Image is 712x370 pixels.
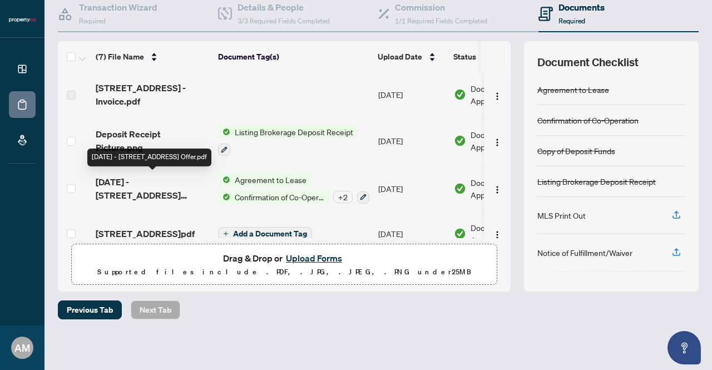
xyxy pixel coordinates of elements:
th: Status [449,41,543,72]
span: Previous Tab [67,301,113,319]
span: Drag & Drop or [223,251,345,265]
span: Required [558,17,585,25]
span: Add a Document Tag [233,230,307,238]
span: Document Approved [471,176,528,201]
button: Add a Document Tag [218,226,312,241]
span: AM [14,340,30,356]
span: plus [223,231,229,236]
td: [DATE] [374,165,449,213]
button: Status IconAgreement to LeaseStatus IconConfirmation of Co-Operation+2 [218,174,369,204]
img: Status Icon [218,191,230,203]
span: [DATE] - [STREET_ADDRESS] Offer.pdf [96,175,209,202]
td: [DATE] [374,213,449,255]
img: Logo [493,138,502,147]
button: Logo [488,180,506,198]
span: Required [79,17,106,25]
img: Status Icon [218,126,230,138]
img: Logo [493,230,502,239]
img: Document Status [454,182,466,195]
span: [STREET_ADDRESS] - Invoice.pdf [96,81,209,108]
button: Next Tab [131,300,180,319]
span: Confirmation of Co-Operation [230,191,329,203]
span: Agreement to Lease [230,174,311,186]
div: + 2 [333,191,353,203]
img: Status Icon [218,174,230,186]
button: Upload Forms [283,251,345,265]
span: Deposit Receipt Picture.png [96,127,209,154]
img: Document Status [454,135,466,147]
th: Document Tag(s) [214,41,373,72]
th: (7) File Name [91,41,214,72]
span: 3/3 Required Fields Completed [238,17,330,25]
td: [DATE] [374,72,449,117]
h4: Commission [395,1,487,14]
span: Status [453,51,476,63]
span: Document Approved [471,82,540,107]
img: Logo [493,185,502,194]
img: Logo [493,92,502,101]
img: Document Status [454,228,466,240]
img: Document Status [454,88,466,101]
img: logo [9,17,36,23]
div: Copy of Deposit Funds [537,145,615,157]
div: Agreement to Lease [537,83,609,96]
p: Supported files include .PDF, .JPG, .JPEG, .PNG under 25 MB [78,265,490,279]
div: Confirmation of Co-Operation [537,114,639,126]
h4: Details & People [238,1,330,14]
div: Notice of Fulfillment/Waiver [537,246,632,259]
div: MLS Print Out [537,209,586,221]
span: Document Approved [471,221,540,246]
span: Upload Date [378,51,422,63]
button: Logo [488,225,506,243]
span: Document Approved [471,129,540,153]
span: Listing Brokerage Deposit Receipt [230,126,358,138]
span: Document Checklist [537,55,639,70]
button: Add a Document Tag [218,227,312,240]
h4: Documents [558,1,605,14]
span: Drag & Drop orUpload FormsSupported files include .PDF, .JPG, .JPEG, .PNG under25MB [72,244,497,285]
th: Upload Date [373,41,449,72]
div: [DATE] - [STREET_ADDRESS] Offer.pdf [87,149,211,166]
button: Logo [488,132,506,150]
td: [DATE] [374,117,449,165]
span: 1/1 Required Fields Completed [395,17,487,25]
button: Status IconListing Brokerage Deposit Receipt [218,126,358,156]
button: Open asap [667,331,701,364]
div: Listing Brokerage Deposit Receipt [537,175,656,188]
span: [STREET_ADDRESS]pdf [96,227,195,240]
button: Previous Tab [58,300,122,319]
h4: Transaction Wizard [79,1,157,14]
button: Logo [488,86,506,103]
span: (7) File Name [96,51,144,63]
